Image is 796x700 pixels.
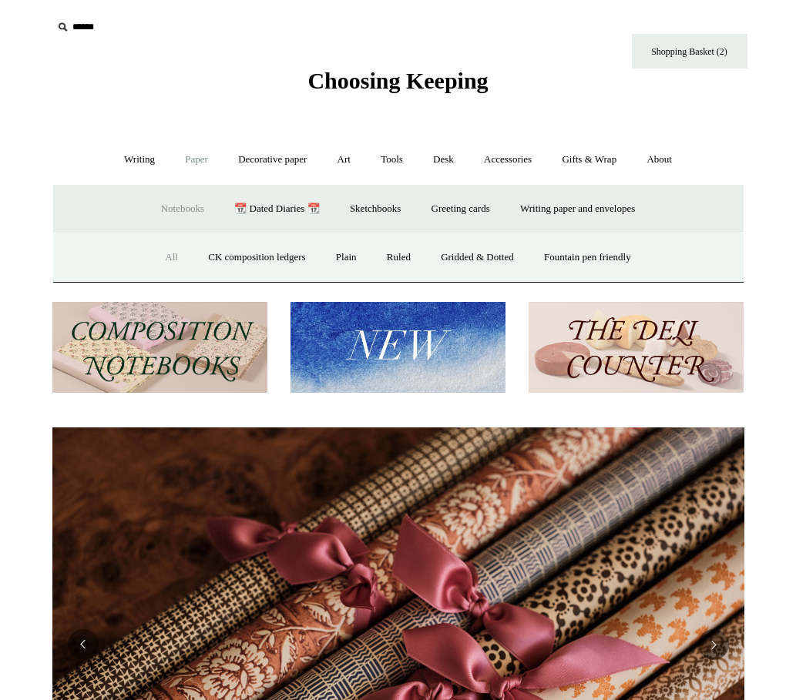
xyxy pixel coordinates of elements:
[529,302,744,394] img: The Deli Counter
[632,34,747,69] a: Shopping Basket (2)
[373,237,425,278] a: Ruled
[68,629,99,660] button: Previous
[698,629,729,660] button: Next
[291,302,505,394] img: New.jpg__PID:f73bdf93-380a-4a35-bcfe-7823039498e1
[220,189,333,229] a: 📆 Dated Diaries 📆
[418,189,504,229] a: Greeting cards
[470,139,546,180] a: Accessories
[171,139,222,180] a: Paper
[506,189,649,229] a: Writing paper and envelopes
[336,189,415,229] a: Sketchbooks
[224,139,321,180] a: Decorative paper
[151,237,192,278] a: All
[307,68,488,93] span: Choosing Keeping
[194,237,319,278] a: CK composition ledgers
[147,189,218,229] a: Notebooks
[367,139,417,180] a: Tools
[419,139,468,180] a: Desk
[307,80,488,91] a: Choosing Keeping
[548,139,630,180] a: Gifts & Wrap
[324,139,364,180] a: Art
[52,302,267,394] img: 202302 Composition ledgers.jpg__PID:69722ee6-fa44-49dd-a067-31375e5d54ec
[427,237,528,278] a: Gridded & Dotted
[110,139,169,180] a: Writing
[633,139,686,180] a: About
[322,237,371,278] a: Plain
[530,237,645,278] a: Fountain pen friendly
